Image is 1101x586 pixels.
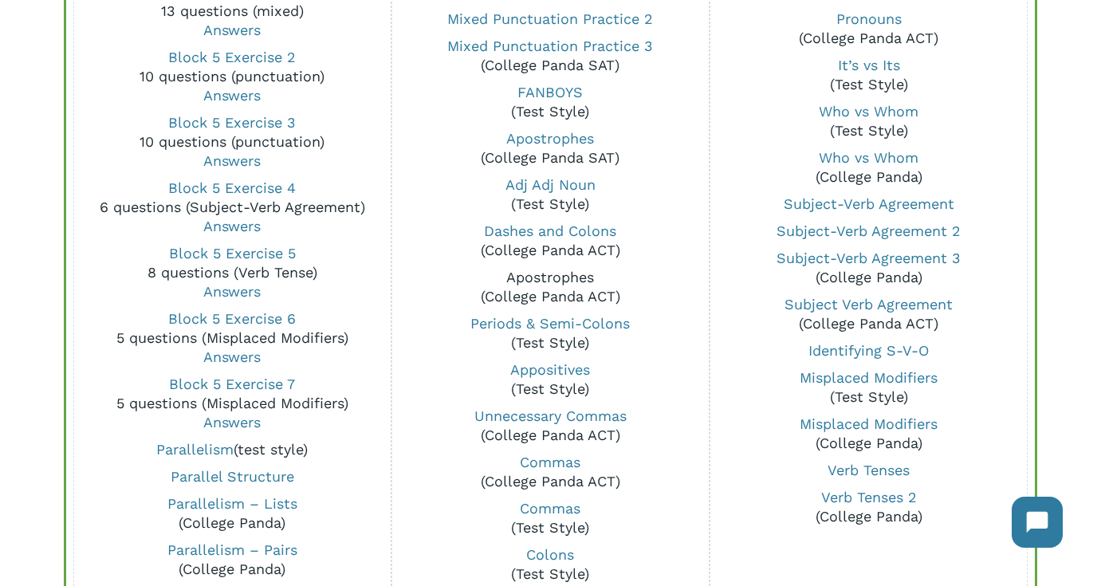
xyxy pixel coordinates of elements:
[203,152,261,169] a: Answers
[83,179,380,236] p: 6 questions (Subject-Verb Agreement)
[720,10,1017,48] p: (College Panda ACT)
[402,407,699,445] p: (College Panda ACT)
[505,176,596,193] a: Adj Adj Noun
[402,37,699,75] p: (College Panda SAT)
[447,10,653,27] a: Mixed Punctuation Practice 2
[510,361,590,378] a: Appositives
[402,545,699,584] p: (Test Style)
[720,56,1017,94] p: (Test Style)
[720,415,1017,453] p: (College Panda)
[203,283,261,300] a: Answers
[720,148,1017,187] p: (College Panda)
[828,462,910,478] a: Verb Tenses
[168,179,296,196] a: Block 5 Exercise 4
[203,22,261,38] a: Answers
[402,83,699,121] p: (Test Style)
[474,407,627,424] a: Unnecessary Commas
[83,113,380,171] p: 10 questions (punctuation)
[402,175,699,214] p: (Test Style)
[402,268,699,306] p: (College Panda ACT)
[520,500,580,517] a: Commas
[402,360,699,399] p: (Test Style)
[83,244,380,301] p: 8 questions (Verb Tense)
[720,488,1017,526] p: (College Panda)
[402,129,699,167] p: (College Panda SAT)
[720,249,1017,287] p: (College Panda)
[83,309,380,367] p: 5 questions (Misplaced Modifiers)
[777,222,961,239] a: Subject-Verb Agreement 2
[167,495,297,512] a: Parallelism – Lists
[83,440,380,459] p: (test style)
[402,499,699,537] p: (Test Style)
[996,481,1079,564] iframe: Chatbot
[777,250,961,266] a: Subject-Verb Agreement 3
[203,414,261,431] a: Answers
[168,310,296,327] a: Block 5 Exercise 6
[169,245,296,262] a: Block 5 Exercise 5
[402,314,699,352] p: (Test Style)
[800,369,938,386] a: Misplaced Modifiers
[720,102,1017,140] p: (Test Style)
[808,342,929,359] a: Identifying S-V-O
[156,441,234,458] a: Parallelism
[819,103,918,120] a: Who vs Whom
[402,453,699,491] p: (College Panda ACT)
[171,468,294,485] a: Parallel Structure
[83,494,380,533] p: (College Panda)
[821,489,917,505] a: Verb Tenses 2
[203,218,261,234] a: Answers
[484,222,616,239] a: Dashes and Colons
[83,48,380,105] p: 10 questions (punctuation)
[168,49,296,65] a: Block 5 Exercise 2
[203,87,261,104] a: Answers
[203,348,261,365] a: Answers
[526,546,574,563] a: Colons
[819,149,918,166] a: Who vs Whom
[506,130,594,147] a: Apostrophes
[83,541,380,579] p: (College Panda)
[838,57,900,73] a: It’s vs Its
[520,454,580,470] a: Commas
[784,195,954,212] a: Subject-Verb Agreement
[447,37,653,54] a: Mixed Punctuation Practice 3
[470,315,630,332] a: Periods & Semi-Colons
[836,10,902,27] a: Pronouns
[169,376,295,392] a: Block 5 Exercise 7
[168,114,296,131] a: Block 5 Exercise 3
[402,222,699,260] p: (College Panda ACT)
[720,295,1017,333] p: (College Panda ACT)
[506,269,594,285] a: Apostrophes
[83,375,380,432] p: 5 questions (Misplaced Modifiers)
[720,368,1017,407] p: (Test Style)
[800,415,938,432] a: Misplaced Modifiers
[784,296,953,313] a: Subject Verb Agreement
[517,84,583,100] a: FANBOYS
[167,541,297,558] a: Parallelism – Pairs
